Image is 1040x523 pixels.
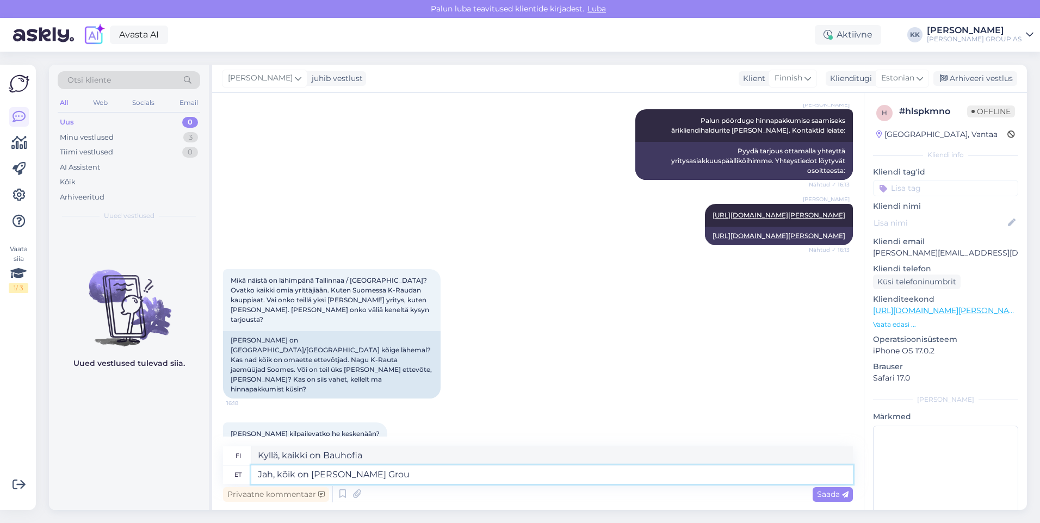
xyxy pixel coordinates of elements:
[803,195,850,203] span: [PERSON_NAME]
[826,73,872,84] div: Klienditugi
[967,105,1015,117] span: Offline
[251,446,853,465] textarea: Kyllä, kaikki on Bauhofia
[223,331,441,399] div: [PERSON_NAME] on [GEOGRAPHIC_DATA]/[GEOGRAPHIC_DATA] kõige lähemal? Kas nad kõik on omaette ettev...
[231,429,380,438] span: [PERSON_NAME] kilpailevatko he keskenään?
[231,276,431,323] span: Mikä näistä on lähimpänä Tallinnaa / [GEOGRAPHIC_DATA]? Ovatko kaikki omia yrittäjiään. Kuten Suo...
[873,236,1018,247] p: Kliendi email
[177,96,200,110] div: Email
[873,247,1018,259] p: [PERSON_NAME][EMAIL_ADDRESS][DOMAIN_NAME]
[104,211,154,221] span: Uued vestlused
[307,73,363,84] div: juhib vestlust
[67,74,111,86] span: Otsi kliente
[58,96,70,110] div: All
[899,105,967,118] div: # hlspkmno
[251,465,853,484] textarea: Jah, kõik on [PERSON_NAME] Grou
[60,117,74,128] div: Uus
[873,411,1018,422] p: Märkmed
[713,211,845,219] a: [URL][DOMAIN_NAME][PERSON_NAME]
[9,283,28,293] div: 1 / 3
[223,487,329,502] div: Privaatne kommentaar
[228,72,293,84] span: [PERSON_NAME]
[873,306,1023,315] a: [URL][DOMAIN_NAME][PERSON_NAME]
[60,132,114,143] div: Minu vestlused
[815,25,881,45] div: Aktiivne
[873,345,1018,357] p: iPhone OS 17.0.2
[933,71,1017,86] div: Arhiveeri vestlus
[110,26,168,44] a: Avasta AI
[91,96,110,110] div: Web
[60,162,100,173] div: AI Assistent
[803,101,850,109] span: [PERSON_NAME]
[183,132,198,143] div: 3
[873,166,1018,178] p: Kliendi tag'id
[873,201,1018,212] p: Kliendi nimi
[809,246,850,254] span: Nähtud ✓ 16:13
[881,72,914,84] span: Estonian
[60,147,113,158] div: Tiimi vestlused
[60,177,76,188] div: Kõik
[49,250,209,348] img: No chats
[873,334,1018,345] p: Operatsioonisüsteem
[635,142,853,180] div: Pyydä tarjous ottamalla yhteyttä yritysasiakkuuspäälliköihimme. Yhteystiedot löytyvät osoitteesta:
[809,180,850,189] span: Nähtud ✓ 16:13
[873,320,1018,329] p: Vaata edasi ...
[873,180,1018,196] input: Lisa tag
[130,96,157,110] div: Socials
[182,147,198,158] div: 0
[873,395,1018,404] div: [PERSON_NAME]
[584,4,609,14] span: Luba
[873,150,1018,160] div: Kliendi info
[182,117,198,128] div: 0
[882,109,887,117] span: h
[739,73,765,84] div: Klient
[927,26,1033,43] a: [PERSON_NAME][PERSON_NAME] GROUP AS
[927,35,1022,43] div: [PERSON_NAME] GROUP AS
[226,399,267,407] span: 16:18
[873,275,961,289] div: Küsi telefoninumbrit
[9,244,28,293] div: Vaata siia
[83,23,106,46] img: explore-ai
[873,294,1018,305] p: Klienditeekond
[671,116,847,134] span: Palun pöörduge hinnapakkumise saamiseks ärikliendihaldurite [PERSON_NAME]. Kontaktid leiate:
[873,372,1018,384] p: Safari 17.0
[817,489,849,499] span: Saada
[873,263,1018,275] p: Kliendi telefon
[876,129,998,140] div: [GEOGRAPHIC_DATA], Vantaa
[60,192,104,203] div: Arhiveeritud
[927,26,1022,35] div: [PERSON_NAME]
[9,73,29,94] img: Askly Logo
[874,217,1006,229] input: Lisa nimi
[873,361,1018,372] p: Brauser
[73,358,185,369] p: Uued vestlused tulevad siia.
[234,465,242,484] div: et
[907,27,923,42] div: KK
[775,72,802,84] span: Finnish
[713,232,845,240] a: [URL][DOMAIN_NAME][PERSON_NAME]
[236,446,241,465] div: fi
